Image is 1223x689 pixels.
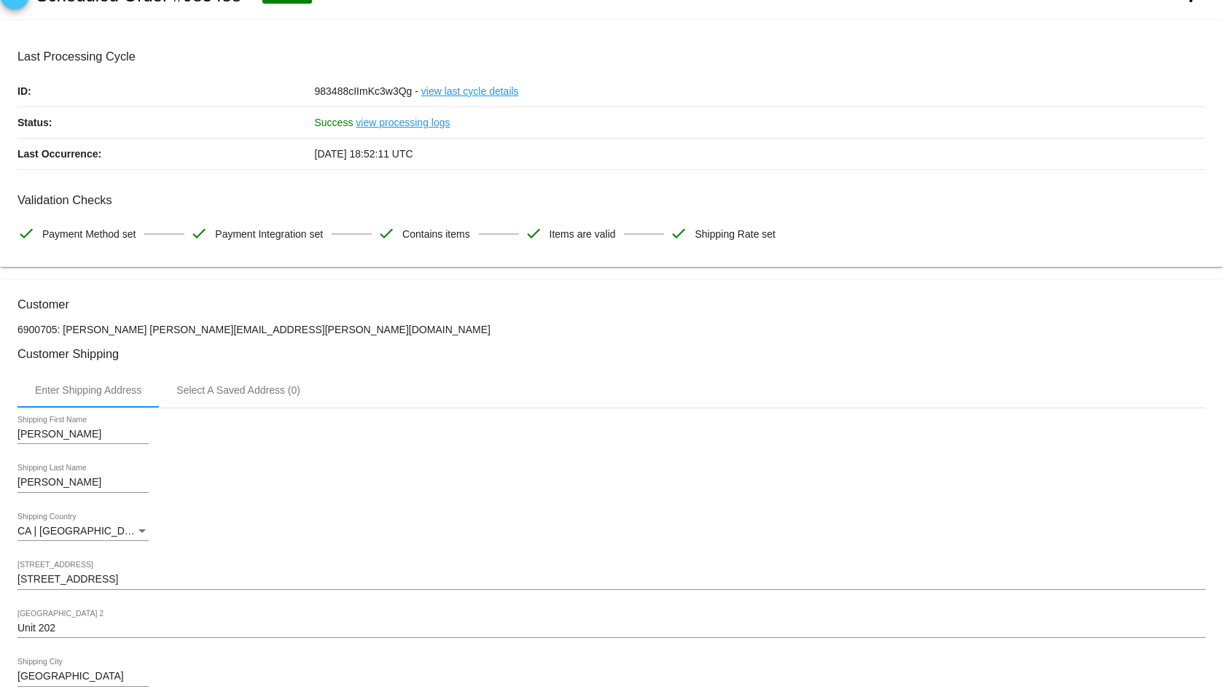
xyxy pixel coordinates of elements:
p: ID: [17,76,315,106]
span: Items are valid [550,219,616,249]
h3: Customer [17,297,1206,311]
p: Last Occurrence: [17,139,315,169]
span: Success [315,117,353,128]
mat-icon: check [525,225,542,242]
input: Shipping Street 2 [17,623,1206,634]
div: Select A Saved Address (0) [176,384,300,396]
mat-icon: check [17,225,35,242]
input: Shipping City [17,671,149,682]
h3: Customer Shipping [17,347,1206,361]
span: Payment Method set [42,219,136,249]
input: Shipping Street 1 [17,574,1206,585]
a: view processing logs [356,107,450,138]
input: Shipping First Name [17,429,149,440]
p: 6900705: [PERSON_NAME] [PERSON_NAME][EMAIL_ADDRESS][PERSON_NAME][DOMAIN_NAME] [17,324,1206,335]
span: Shipping Rate set [695,219,775,249]
mat-icon: check [670,225,687,242]
div: Enter Shipping Address [35,384,141,396]
h3: Validation Checks [17,193,1206,207]
span: Contains items [402,219,470,249]
input: Shipping Last Name [17,477,149,488]
h3: Last Processing Cycle [17,50,1206,63]
span: 983488cIImKc3w3Qg - [315,85,418,97]
mat-icon: check [190,225,208,242]
span: CA | [GEOGRAPHIC_DATA] [17,525,146,537]
span: Payment Integration set [215,219,323,249]
mat-select: Shipping Country [17,526,149,537]
a: view last cycle details [421,76,519,106]
mat-icon: check [378,225,395,242]
span: [DATE] 18:52:11 UTC [315,148,413,160]
p: Status: [17,107,315,138]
